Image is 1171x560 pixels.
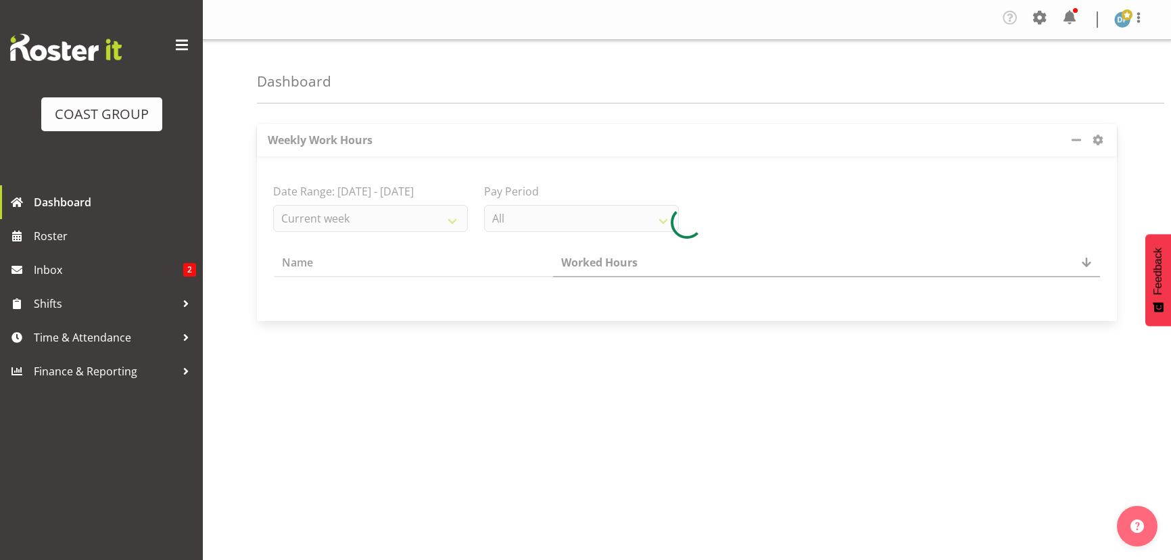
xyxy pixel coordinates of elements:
div: COAST GROUP [55,104,149,124]
img: Rosterit website logo [10,34,122,61]
span: Shifts [34,294,176,314]
span: Feedback [1152,248,1164,295]
span: Dashboard [34,192,196,212]
span: 2 [183,263,196,277]
h4: Dashboard [257,74,331,89]
span: Inbox [34,260,183,280]
button: Feedback - Show survey [1145,234,1171,326]
span: Roster [34,226,196,246]
span: Time & Attendance [34,327,176,348]
span: Finance & Reporting [34,361,176,381]
img: david-forte1134.jpg [1114,11,1130,28]
img: help-xxl-2.png [1130,519,1144,533]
